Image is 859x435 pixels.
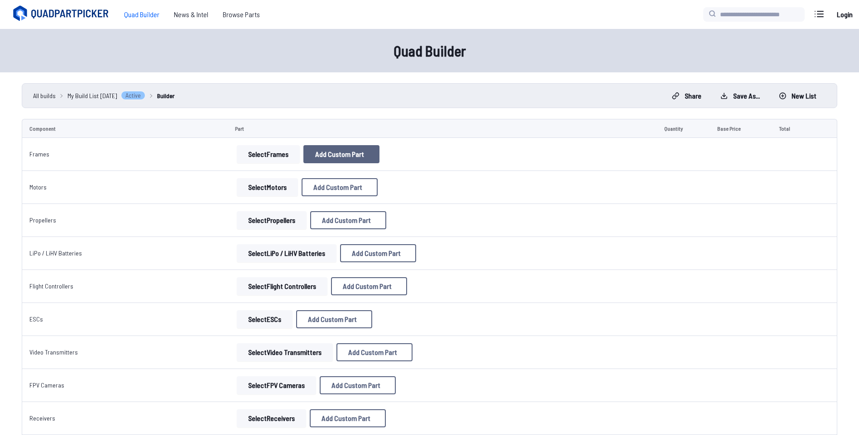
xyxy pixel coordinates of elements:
span: My Build List [DATE] [67,91,117,100]
button: SelectFPV Cameras [237,376,316,394]
a: SelectESCs [235,310,294,328]
span: Active [121,91,145,100]
td: Quantity [657,119,710,138]
a: SelectMotors [235,178,300,196]
a: Receivers [29,414,55,422]
a: Flight Controllers [29,282,73,290]
a: ESCs [29,315,43,323]
button: SelectPropellers [237,211,307,229]
a: SelectFPV Cameras [235,376,318,394]
a: SelectPropellers [235,211,308,229]
span: Add Custom Part [322,415,370,422]
button: Save as... [713,89,768,103]
span: Add Custom Part [352,250,401,257]
td: Part [228,119,657,138]
a: SelectVideo Transmitters [235,343,335,361]
button: SelectFrames [237,145,300,163]
button: Add Custom Part [296,310,372,328]
button: Add Custom Part [336,343,413,361]
button: Add Custom Part [320,376,396,394]
button: SelectESCs [237,310,293,328]
a: Login [834,5,855,24]
td: Base Price [710,119,771,138]
a: SelectLiPo / LiHV Batteries [235,244,338,262]
button: SelectFlight Controllers [237,277,327,295]
a: SelectReceivers [235,409,308,427]
td: Total [772,119,813,138]
button: Add Custom Part [303,145,379,163]
a: Propellers [29,216,56,224]
a: All builds [33,91,56,100]
a: News & Intel [167,5,216,24]
td: Component [22,119,228,138]
button: Add Custom Part [310,409,386,427]
a: Browse Parts [216,5,267,24]
a: My Build List [DATE]Active [67,91,145,100]
button: SelectLiPo / LiHV Batteries [237,244,336,262]
a: Frames [29,150,49,158]
button: New List [771,89,824,103]
a: LiPo / LiHV Batteries [29,249,82,257]
span: Add Custom Part [343,283,392,290]
a: SelectFlight Controllers [235,277,329,295]
button: Add Custom Part [340,244,416,262]
button: Add Custom Part [331,277,407,295]
span: Add Custom Part [308,316,357,323]
button: SelectMotors [237,178,298,196]
a: Builder [157,91,175,100]
span: Add Custom Part [322,217,371,224]
span: Add Custom Part [315,151,364,158]
button: Add Custom Part [302,178,378,196]
span: Add Custom Part [348,349,397,356]
button: Share [664,89,709,103]
a: Video Transmitters [29,348,78,356]
button: SelectVideo Transmitters [237,343,333,361]
a: FPV Cameras [29,381,64,389]
a: Quad Builder [117,5,167,24]
a: Motors [29,183,47,191]
button: SelectReceivers [237,409,306,427]
a: SelectFrames [235,145,302,163]
h1: Quad Builder [140,40,720,61]
span: Add Custom Part [313,184,362,191]
button: Add Custom Part [310,211,386,229]
span: Add Custom Part [331,382,380,389]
